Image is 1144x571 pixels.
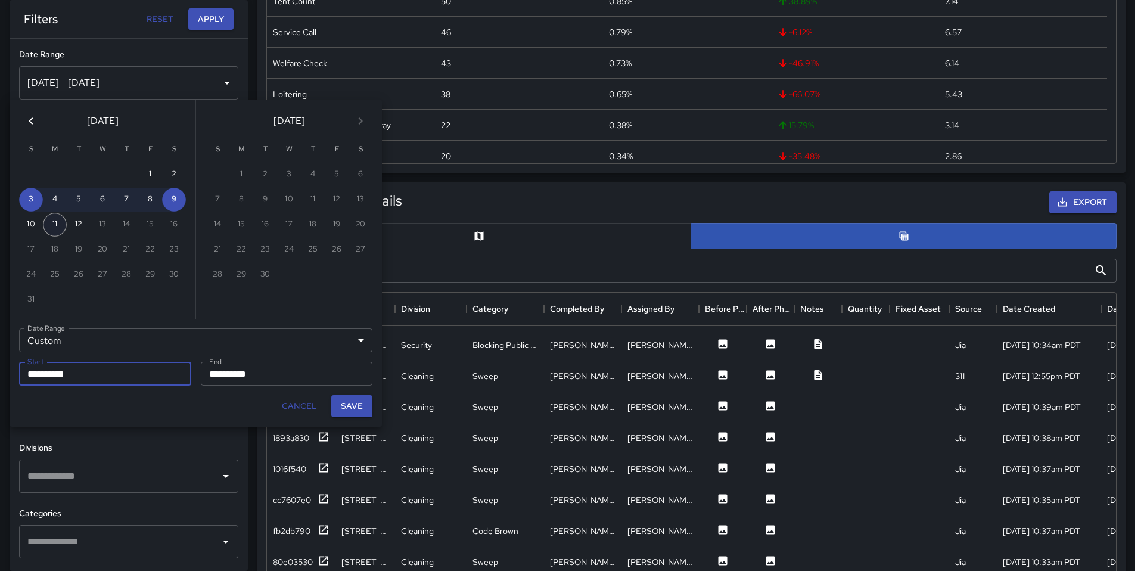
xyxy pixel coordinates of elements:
button: 1 [138,163,162,187]
span: Friday [139,138,161,162]
span: Monday [44,138,66,162]
span: Saturday [350,138,371,162]
span: Sunday [207,138,228,162]
button: 11 [43,213,67,237]
button: 8 [138,188,162,212]
span: Tuesday [68,138,89,162]
span: Saturday [163,138,185,162]
button: 9 [162,188,186,212]
div: Custom [19,328,372,352]
button: Previous month [19,109,43,133]
button: 3 [19,188,43,212]
span: [DATE] [87,113,119,129]
span: Wednesday [92,138,113,162]
span: Wednesday [278,138,300,162]
label: Date Range [27,323,65,333]
label: Start [27,356,43,367]
button: 4 [43,188,67,212]
button: 7 [114,188,138,212]
span: [DATE] [273,113,305,129]
span: Thursday [116,138,137,162]
button: 12 [67,213,91,237]
span: Friday [326,138,347,162]
button: 10 [19,213,43,237]
span: Sunday [20,138,42,162]
button: 2 [162,163,186,187]
button: Cancel [277,395,322,417]
button: 6 [91,188,114,212]
span: Tuesday [254,138,276,162]
span: Monday [231,138,252,162]
button: Save [331,395,372,417]
button: 5 [67,188,91,212]
span: Thursday [302,138,324,162]
label: End [209,356,222,367]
